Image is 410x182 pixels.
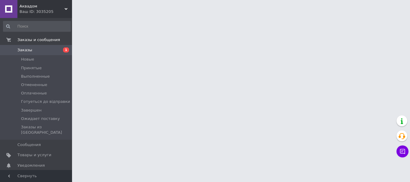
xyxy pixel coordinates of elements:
[17,142,41,148] span: Сообщения
[20,4,65,9] span: Аквадом
[21,99,70,104] span: Готуеться до відправки
[20,9,72,14] div: Ваш ID: 3035205
[21,65,42,71] span: Принятые
[3,21,71,32] input: Поиск
[17,163,45,168] span: Уведомления
[21,74,50,79] span: Выполненные
[21,124,70,135] span: Заказы из [GEOGRAPHIC_DATA]
[17,152,51,158] span: Товары и услуги
[21,116,60,121] span: Ожидает поставку
[21,91,47,96] span: Оплаченные
[63,47,69,52] span: 1
[396,145,408,157] button: Чат с покупателем
[21,82,47,88] span: Отмененные
[21,57,34,62] span: Новые
[17,47,32,53] span: Заказы
[21,108,42,113] span: Завершен
[17,37,60,43] span: Заказы и сообщения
